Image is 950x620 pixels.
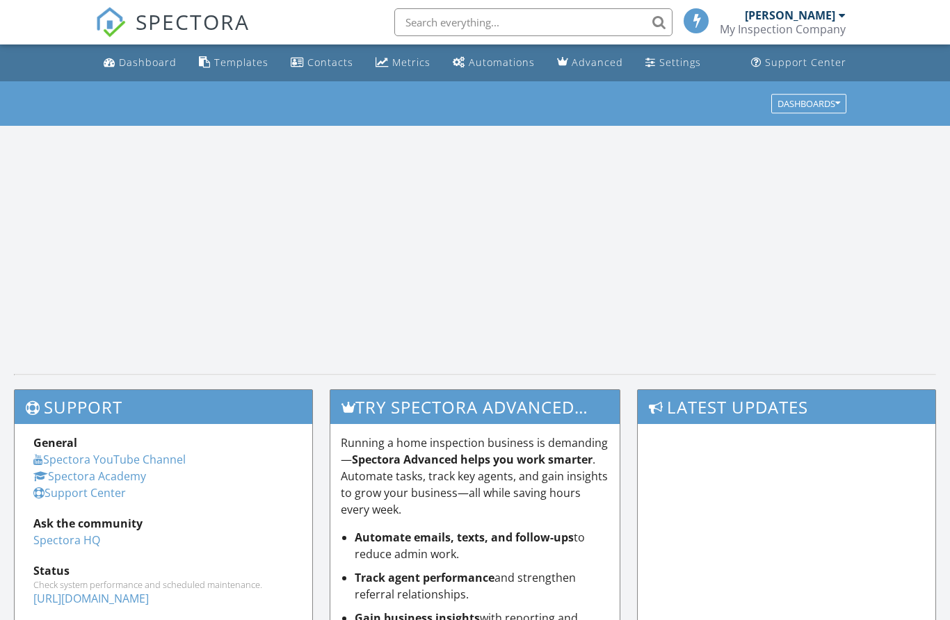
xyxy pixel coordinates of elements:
div: Templates [214,56,268,69]
strong: Automate emails, texts, and follow-ups [355,530,574,545]
h3: Try spectora advanced [DATE] [330,390,620,424]
input: Search everything... [394,8,673,36]
div: Check system performance and scheduled maintenance. [33,579,293,590]
li: to reduce admin work. [355,529,609,562]
strong: Track agent performance [355,570,494,585]
div: Automations [469,56,535,69]
strong: General [33,435,77,450]
h3: Latest Updates [638,390,935,424]
div: Dashboards [778,99,840,108]
a: SPECTORA [95,19,250,48]
div: My Inspection Company [720,22,846,36]
img: The Best Home Inspection Software - Spectora [95,7,126,38]
h3: Support [15,390,312,424]
button: Dashboards [771,94,846,113]
div: [PERSON_NAME] [745,8,835,22]
a: Settings [640,50,707,76]
a: Contacts [285,50,359,76]
a: Support Center [33,485,126,500]
div: Ask the community [33,515,293,532]
div: Contacts [307,56,353,69]
a: Templates [193,50,274,76]
strong: Spectora Advanced helps you work smarter [352,452,593,467]
a: Advanced [552,50,629,76]
span: SPECTORA [136,7,250,36]
div: Dashboard [119,56,177,69]
a: Support Center [746,50,852,76]
div: Settings [659,56,701,69]
a: Automations (Basic) [447,50,540,76]
div: Metrics [392,56,430,69]
a: Spectora HQ [33,532,100,548]
p: Running a home inspection business is demanding— . Automate tasks, track key agents, and gain ins... [341,434,609,518]
a: Metrics [370,50,436,76]
a: Spectora YouTube Channel [33,452,186,467]
li: and strengthen referral relationships. [355,569,609,603]
div: Support Center [765,56,846,69]
div: Advanced [572,56,623,69]
a: Dashboard [98,50,182,76]
a: Spectora Academy [33,468,146,484]
a: [URL][DOMAIN_NAME] [33,591,149,606]
div: Status [33,562,293,579]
